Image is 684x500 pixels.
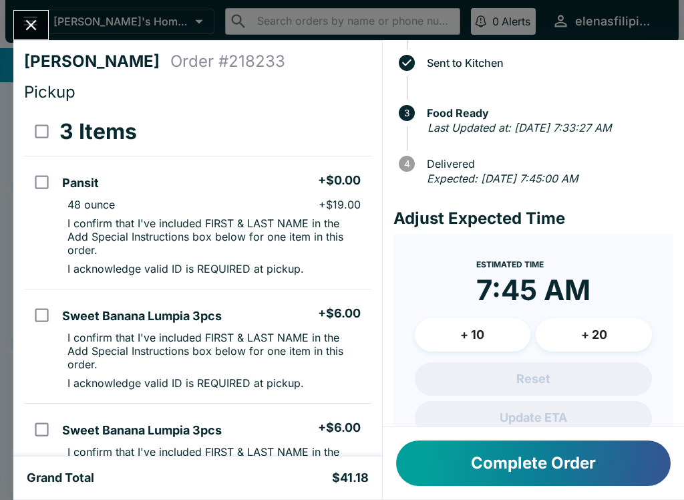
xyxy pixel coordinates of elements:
text: 3 [404,108,409,118]
span: Delivered [420,158,673,170]
button: Complete Order [396,441,671,486]
p: I acknowledge valid ID is REQUIRED at pickup. [67,376,304,390]
h3: 3 Items [59,118,137,145]
time: 7:45 AM [476,273,590,307]
em: Last Updated at: [DATE] 7:33:27 AM [427,121,611,134]
span: Sent to Kitchen [420,57,673,69]
span: Food Ready [420,107,673,119]
button: + 10 [415,318,531,352]
h4: Order # 218233 [170,51,285,72]
p: I confirm that I've included FIRST & LAST NAME in the Add Special Instructions box below for one ... [67,217,360,257]
span: Estimated Time [476,259,544,269]
h5: $41.18 [332,470,369,486]
p: I confirm that I've included FIRST & LAST NAME in the Add Special Instructions box below for one ... [67,445,360,485]
p: I acknowledge valid ID is REQUIRED at pickup. [67,262,304,275]
text: 4 [403,158,409,169]
h5: Sweet Banana Lumpia 3pcs [62,422,222,439]
p: + $19.00 [319,198,361,211]
h5: + $0.00 [318,172,361,189]
em: Expected: [DATE] 7:45:00 AM [427,172,578,185]
button: Close [14,11,48,39]
h4: [PERSON_NAME] [24,51,170,72]
h5: + $6.00 [318,420,361,436]
h5: Pansit [62,175,99,191]
p: I confirm that I've included FIRST & LAST NAME in the Add Special Instructions box below for one ... [67,331,360,371]
h5: + $6.00 [318,305,361,322]
p: 48 ounce [67,198,115,211]
h5: Sweet Banana Lumpia 3pcs [62,308,222,324]
h5: Grand Total [27,470,94,486]
h4: Adjust Expected Time [393,209,673,229]
span: Pickup [24,82,75,102]
button: + 20 [536,318,652,352]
